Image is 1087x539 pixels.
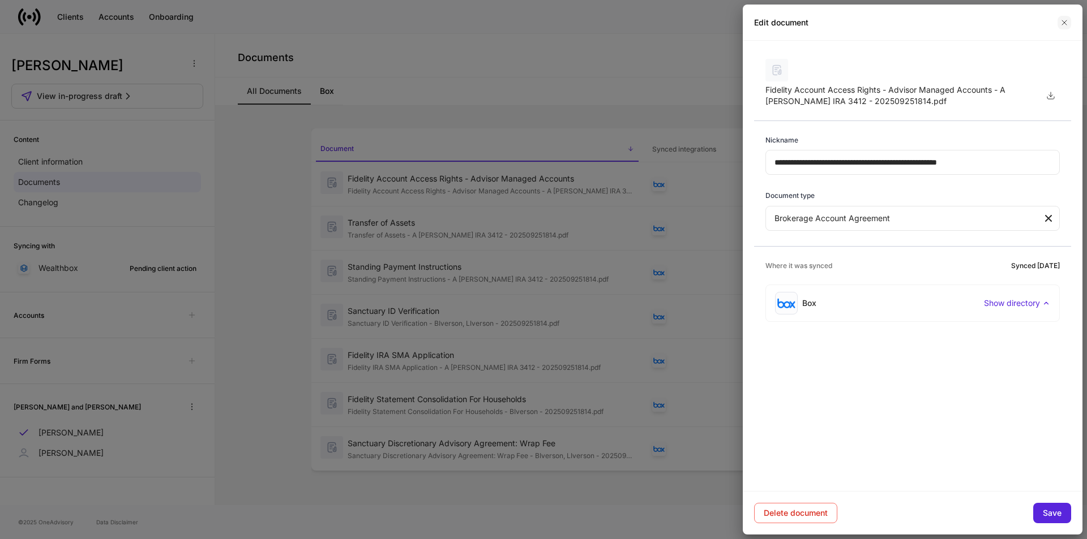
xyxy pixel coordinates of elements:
h2: Edit document [754,17,808,28]
div: Delete document [764,507,828,519]
img: svg%3e [765,59,788,81]
p: Show directory [984,297,1040,309]
h6: Document type [765,190,815,201]
div: BoxShow directory [766,285,1059,321]
h6: Nickname [765,135,798,145]
img: oYqM9ojoZLfzCHUefNbBcWHcyDPbQKagtYciMC8pFl3iZXy3dU33Uwy+706y+0q2uJ1ghNQf2OIHrSh50tUd9HaB5oMc62p0G... [777,298,795,308]
button: Delete document [754,503,837,523]
div: Save [1043,507,1062,519]
div: Fidelity Account Access Rights - Advisor Managed Accounts - A [PERSON_NAME] IRA 3412 - 2025092518... [765,84,1033,107]
div: Brokerage Account Agreement [765,206,1042,231]
h6: Where it was synced [765,260,832,271]
div: Box [802,297,816,309]
button: Save [1033,503,1071,523]
h6: Synced [DATE] [1011,260,1060,271]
